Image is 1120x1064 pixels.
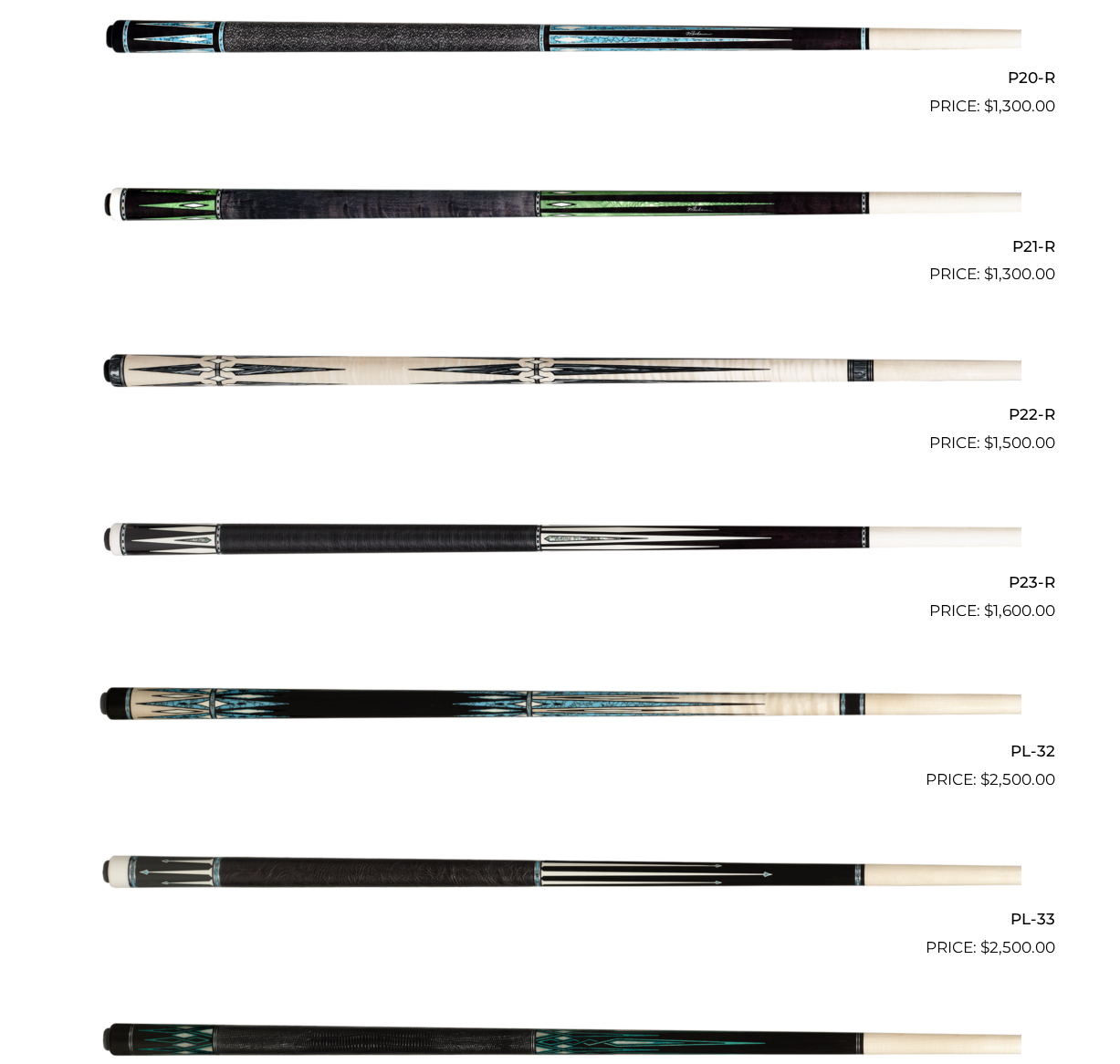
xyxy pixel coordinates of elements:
[984,433,993,452] span: $
[99,294,1021,447] img: P22-R
[980,770,1055,788] bdi: 2,500.00
[980,938,1055,956] bdi: 2,500.00
[99,631,1021,784] img: PL-32
[984,265,1055,283] bdi: 1,300.00
[66,799,1055,960] a: PL-33 $2,500.00
[99,126,1021,279] img: P21-R
[66,566,1055,600] h2: P23-R
[984,97,993,115] span: $
[984,265,993,283] span: $
[99,463,1021,616] img: P23-R
[66,61,1055,95] h2: P20-R
[980,938,989,956] span: $
[99,799,1021,953] img: PL-33
[66,126,1055,287] a: P21-R $1,300.00
[66,229,1055,263] h2: P21-R
[66,294,1055,454] a: P22-R $1,500.00
[984,601,1055,620] bdi: 1,600.00
[984,601,993,620] span: $
[66,902,1055,936] h2: PL-33
[984,97,1055,115] bdi: 1,300.00
[66,631,1055,791] a: PL-32 $2,500.00
[980,770,989,788] span: $
[66,397,1055,431] h2: P22-R
[984,433,1055,452] bdi: 1,500.00
[66,734,1055,767] h2: PL-32
[66,463,1055,623] a: P23-R $1,600.00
